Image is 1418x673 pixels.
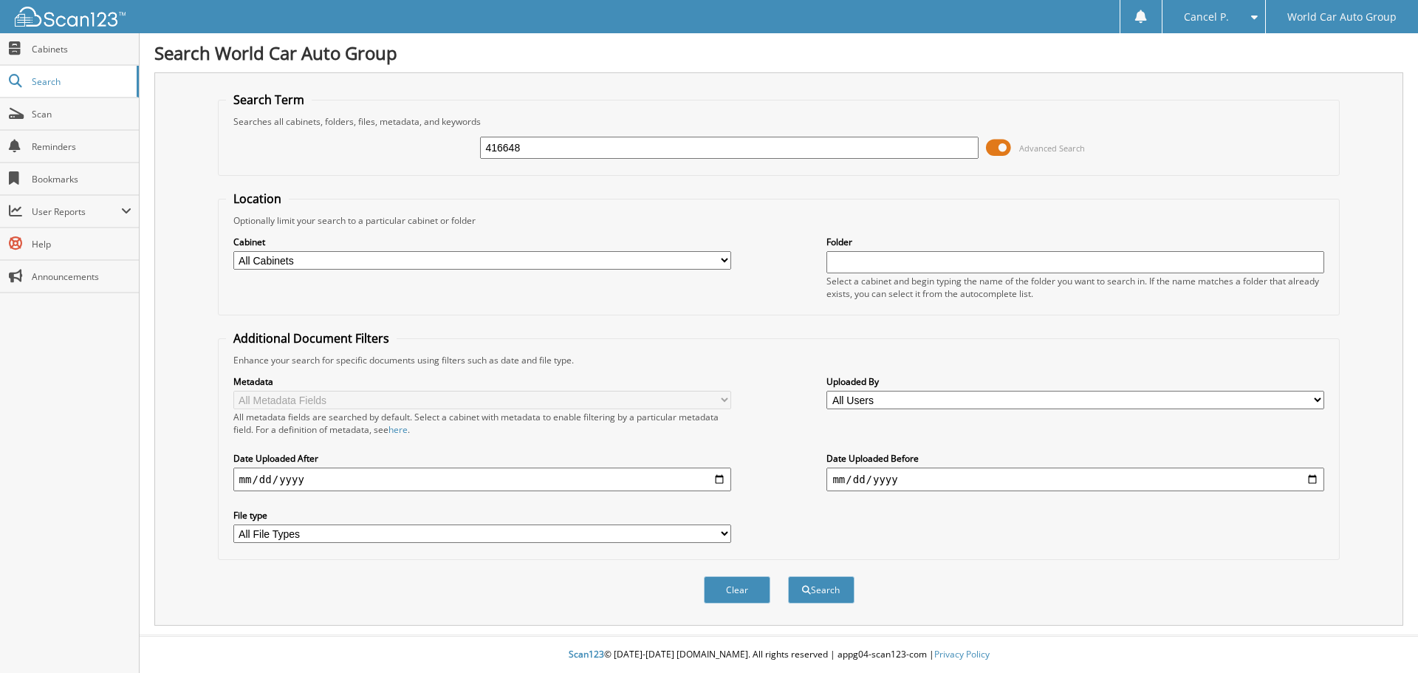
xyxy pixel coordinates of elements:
input: start [233,468,731,491]
div: Select a cabinet and begin typing the name of the folder you want to search in. If the name match... [826,275,1324,300]
button: Clear [704,576,770,604]
input: end [826,468,1324,491]
legend: Location [226,191,289,207]
button: Search [788,576,854,604]
span: Help [32,238,131,250]
span: Announcements [32,270,131,283]
label: Uploaded By [826,375,1324,388]
legend: Search Term [226,92,312,108]
label: File type [233,509,731,522]
legend: Additional Document Filters [226,330,397,346]
a: Privacy Policy [934,648,990,660]
span: Advanced Search [1019,143,1085,154]
a: here [388,423,408,436]
label: Folder [826,236,1324,248]
span: Bookmarks [32,173,131,185]
span: Scan [32,108,131,120]
span: Reminders [32,140,131,153]
span: Search [32,75,129,88]
div: © [DATE]-[DATE] [DOMAIN_NAME]. All rights reserved | appg04-scan123-com | [140,637,1418,673]
label: Metadata [233,375,731,388]
h1: Search World Car Auto Group [154,41,1403,65]
img: scan123-logo-white.svg [15,7,126,27]
span: Scan123 [569,648,604,660]
div: Searches all cabinets, folders, files, metadata, and keywords [226,115,1332,128]
label: Date Uploaded Before [826,452,1324,465]
div: Optionally limit your search to a particular cabinet or folder [226,214,1332,227]
div: Enhance your search for specific documents using filters such as date and file type. [226,354,1332,366]
iframe: Chat Widget [1344,602,1418,673]
span: World Car Auto Group [1287,13,1397,21]
span: User Reports [32,205,121,218]
span: Cabinets [32,43,131,55]
span: Cancel P. [1184,13,1229,21]
div: All metadata fields are searched by default. Select a cabinet with metadata to enable filtering b... [233,411,731,436]
label: Cabinet [233,236,731,248]
label: Date Uploaded After [233,452,731,465]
